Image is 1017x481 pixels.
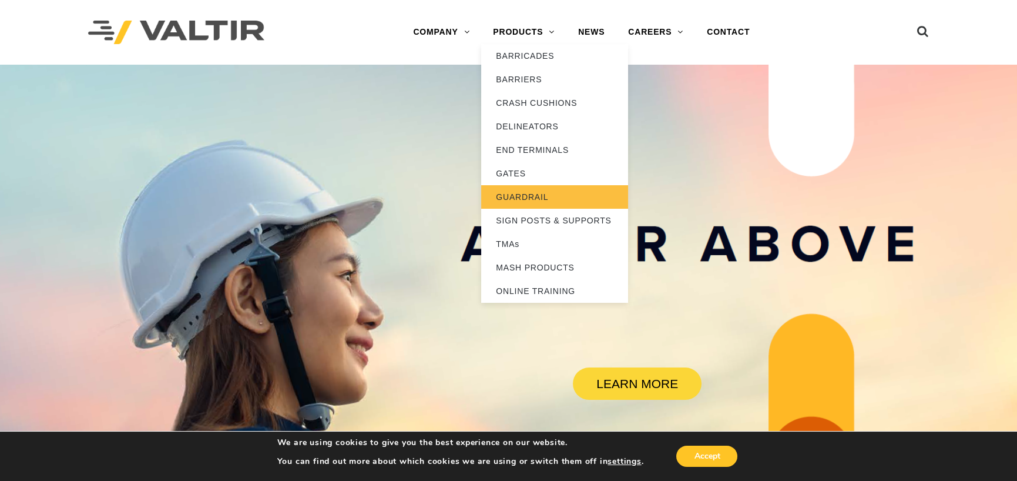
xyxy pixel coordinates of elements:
[481,138,628,162] a: END TERMINALS
[401,21,481,44] a: COMPANY
[573,368,702,400] a: LEARN MORE
[566,21,616,44] a: NEWS
[481,209,628,232] a: SIGN POSTS & SUPPORTS
[481,91,628,115] a: CRASH CUSHIONS
[481,279,628,303] a: ONLINE TRAINING
[676,446,737,467] button: Accept
[277,437,644,448] p: We are using cookies to give you the best experience on our website.
[695,21,761,44] a: CONTACT
[481,162,628,185] a: GATES
[481,68,628,91] a: BARRIERS
[481,185,628,209] a: GUARDRAIL
[277,456,644,467] p: You can find out more about which cookies we are using or switch them off in .
[607,456,641,467] button: settings
[481,21,566,44] a: PRODUCTS
[481,256,628,279] a: MASH PRODUCTS
[88,21,264,45] img: Valtir
[481,232,628,256] a: TMAs
[481,44,628,68] a: BARRICADES
[616,21,695,44] a: CAREERS
[481,115,628,138] a: DELINEATORS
